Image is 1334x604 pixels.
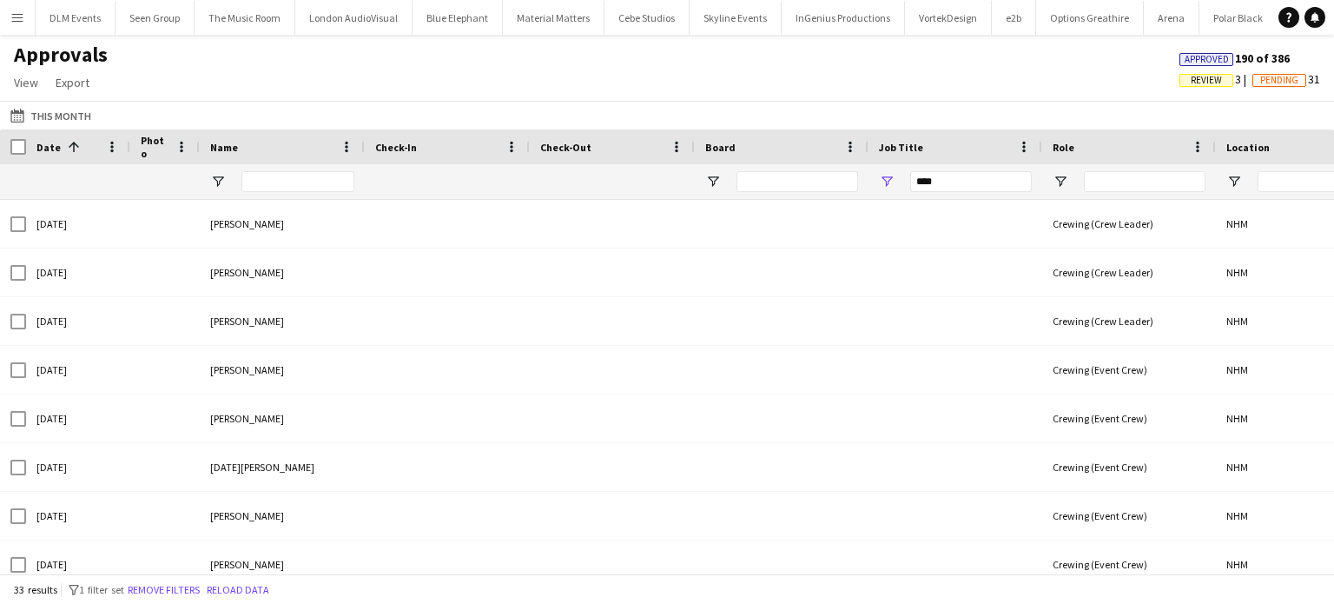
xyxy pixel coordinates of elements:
[200,297,365,345] div: [PERSON_NAME]
[26,541,130,588] div: [DATE]
[26,395,130,442] div: [DATE]
[1191,75,1222,86] span: Review
[200,492,365,540] div: [PERSON_NAME]
[540,141,591,154] span: Check-Out
[200,200,365,248] div: [PERSON_NAME]
[1042,443,1216,491] div: Crewing (Event Crew)
[200,443,365,491] div: [DATE][PERSON_NAME]
[200,249,365,296] div: [PERSON_NAME]
[1084,171,1205,192] input: Role Filter Input
[690,1,782,35] button: Skyline Events
[36,141,61,154] span: Date
[141,134,168,160] span: Photo
[1144,1,1199,35] button: Arena
[1042,249,1216,296] div: Crewing (Crew Leader)
[195,1,295,35] button: The Music Room
[1042,200,1216,248] div: Crewing (Crew Leader)
[992,1,1036,35] button: e2b
[705,141,736,154] span: Board
[375,141,417,154] span: Check-In
[203,581,273,600] button: Reload data
[1179,50,1290,66] span: 190 of 386
[49,71,96,94] a: Export
[26,249,130,296] div: [DATE]
[7,105,95,126] button: This Month
[200,395,365,442] div: [PERSON_NAME]
[736,171,858,192] input: Board Filter Input
[1042,346,1216,394] div: Crewing (Event Crew)
[1036,1,1144,35] button: Options Greathire
[503,1,604,35] button: Material Matters
[56,75,89,90] span: Export
[604,1,690,35] button: Cebe Studios
[1260,75,1298,86] span: Pending
[26,443,130,491] div: [DATE]
[1179,71,1252,87] span: 3
[241,171,354,192] input: Name Filter Input
[910,171,1032,192] input: Job Title Filter Input
[782,1,905,35] button: InGenius Productions
[413,1,503,35] button: Blue Elephant
[210,174,226,189] button: Open Filter Menu
[1226,141,1270,154] span: Location
[210,141,238,154] span: Name
[1226,174,1242,189] button: Open Filter Menu
[200,346,365,394] div: [PERSON_NAME]
[7,71,45,94] a: View
[79,583,124,596] span: 1 filter set
[1252,71,1320,87] span: 31
[1053,141,1074,154] span: Role
[1042,492,1216,540] div: Crewing (Event Crew)
[1042,541,1216,588] div: Crewing (Event Crew)
[26,492,130,540] div: [DATE]
[14,75,38,90] span: View
[1053,174,1068,189] button: Open Filter Menu
[26,346,130,394] div: [DATE]
[905,1,992,35] button: VortekDesign
[295,1,413,35] button: London AudioVisual
[26,200,130,248] div: [DATE]
[1042,395,1216,442] div: Crewing (Event Crew)
[26,297,130,345] div: [DATE]
[1185,54,1229,65] span: Approved
[705,174,721,189] button: Open Filter Menu
[1199,1,1278,35] button: Polar Black
[36,1,116,35] button: DLM Events
[1042,297,1216,345] div: Crewing (Crew Leader)
[200,541,365,588] div: [PERSON_NAME]
[124,581,203,600] button: Remove filters
[116,1,195,35] button: Seen Group
[879,141,923,154] span: Job Title
[879,174,895,189] button: Open Filter Menu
